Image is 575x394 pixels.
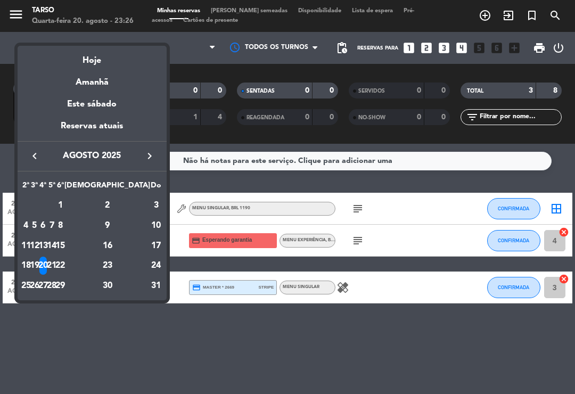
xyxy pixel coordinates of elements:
[150,256,162,276] td: 24 de agosto de 2025
[22,217,30,235] div: 4
[39,276,47,296] td: 27 de agosto de 2025
[31,257,39,275] div: 19
[56,257,64,275] div: 22
[56,216,64,236] td: 8 de agosto de 2025
[47,179,56,196] th: Quinta-feira
[151,196,161,215] div: 3
[18,89,167,119] div: Este sábado
[69,277,146,295] div: 30
[22,195,56,216] td: AGO
[39,217,47,235] div: 6
[22,236,30,256] td: 11 de agosto de 2025
[39,216,47,236] td: 6 de agosto de 2025
[48,237,56,255] div: 14
[151,237,161,255] div: 17
[151,217,161,235] div: 10
[150,236,162,256] td: 17 de agosto de 2025
[48,257,56,275] div: 21
[64,195,150,216] td: 2 de agosto de 2025
[56,256,64,276] td: 22 de agosto de 2025
[47,216,56,236] td: 7 de agosto de 2025
[44,149,140,163] span: agosto 2025
[22,257,30,275] div: 18
[56,276,64,296] td: 29 de agosto de 2025
[47,236,56,256] td: 14 de agosto de 2025
[30,216,39,236] td: 5 de agosto de 2025
[64,256,150,276] td: 23 de agosto de 2025
[39,237,47,255] div: 13
[151,257,161,275] div: 24
[150,179,162,196] th: Domingo
[150,216,162,236] td: 10 de agosto de 2025
[48,277,56,295] div: 28
[140,149,159,163] button: keyboard_arrow_right
[47,276,56,296] td: 28 de agosto de 2025
[22,179,30,196] th: Segunda-feira
[18,68,167,89] div: Amanhã
[31,277,39,295] div: 26
[18,119,167,141] div: Reservas atuais
[150,195,162,216] td: 3 de agosto de 2025
[28,150,41,162] i: keyboard_arrow_left
[39,179,47,196] th: Quarta-feira
[30,276,39,296] td: 26 de agosto de 2025
[39,257,47,275] div: 20
[31,217,39,235] div: 5
[56,217,64,235] div: 8
[56,237,64,255] div: 15
[22,216,30,236] td: 4 de agosto de 2025
[30,256,39,276] td: 19 de agosto de 2025
[18,46,167,68] div: Hoje
[22,256,30,276] td: 18 de agosto de 2025
[31,237,39,255] div: 12
[39,236,47,256] td: 13 de agosto de 2025
[64,236,150,256] td: 16 de agosto de 2025
[47,256,56,276] td: 21 de agosto de 2025
[64,216,150,236] td: 9 de agosto de 2025
[69,196,146,215] div: 2
[22,237,30,255] div: 11
[69,217,146,235] div: 9
[25,149,44,163] button: keyboard_arrow_left
[64,179,150,196] th: Sábado
[64,276,150,296] td: 30 de agosto de 2025
[56,277,64,295] div: 29
[56,236,64,256] td: 15 de agosto de 2025
[39,277,47,295] div: 27
[56,196,64,215] div: 1
[22,276,30,296] td: 25 de agosto de 2025
[30,236,39,256] td: 12 de agosto de 2025
[22,277,30,295] div: 25
[56,195,64,216] td: 1 de agosto de 2025
[56,179,64,196] th: Sexta-feira
[30,179,39,196] th: Terça-feira
[39,256,47,276] td: 20 de agosto de 2025
[48,217,56,235] div: 7
[151,277,161,295] div: 31
[69,257,146,275] div: 23
[150,276,162,296] td: 31 de agosto de 2025
[143,150,156,162] i: keyboard_arrow_right
[69,237,146,255] div: 16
